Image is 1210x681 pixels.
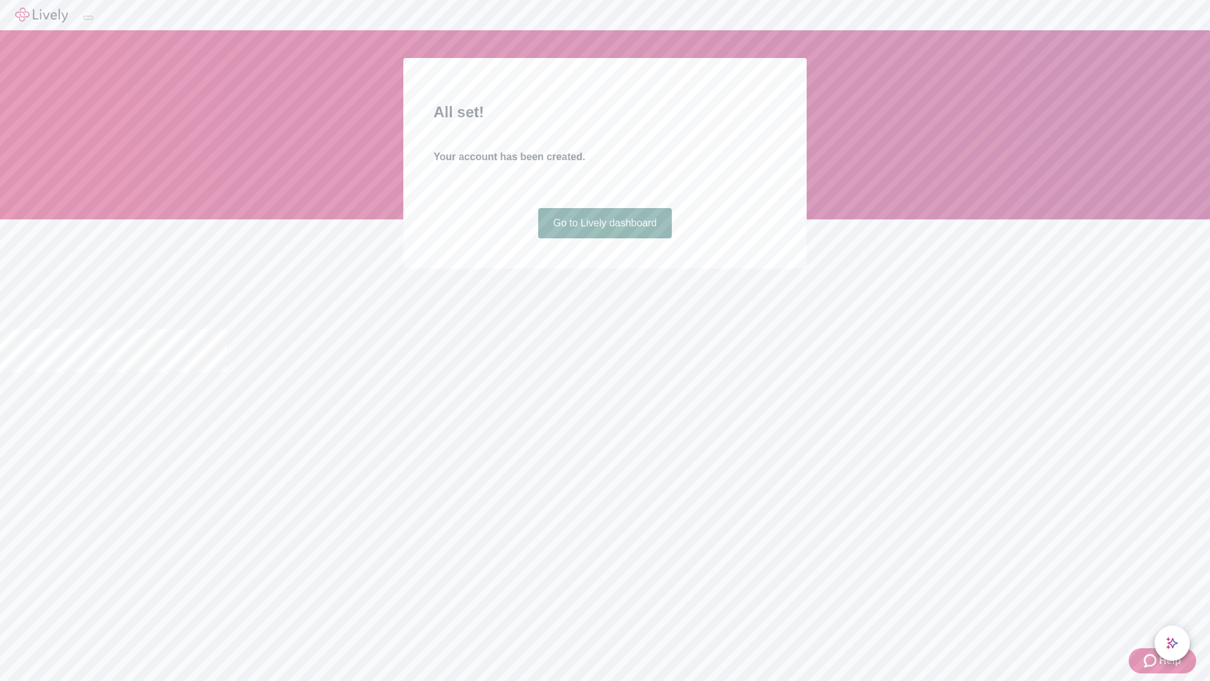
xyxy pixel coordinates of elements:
[434,149,776,165] h4: Your account has been created.
[1129,648,1196,673] button: Zendesk support iconHelp
[1155,626,1190,661] button: chat
[434,101,776,124] h2: All set!
[83,16,93,20] button: Log out
[1159,653,1181,668] span: Help
[15,8,68,23] img: Lively
[538,208,672,238] a: Go to Lively dashboard
[1144,653,1159,668] svg: Zendesk support icon
[1166,637,1178,649] svg: Lively AI Assistant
